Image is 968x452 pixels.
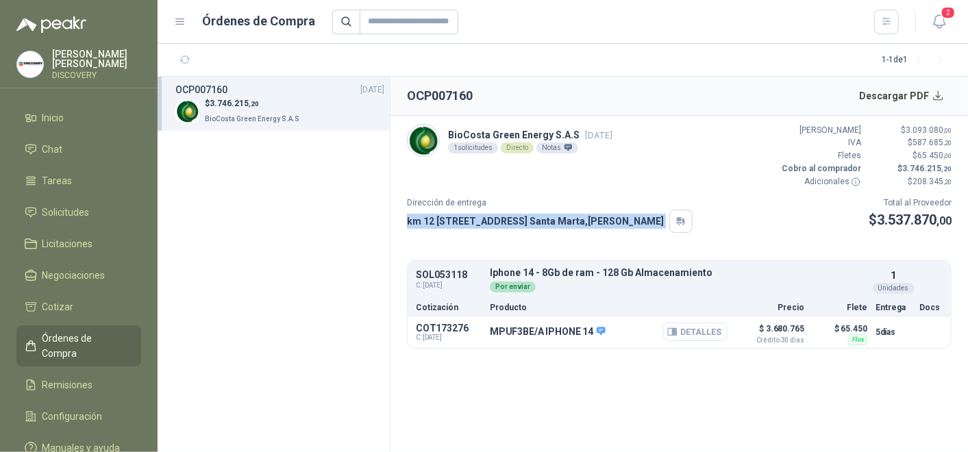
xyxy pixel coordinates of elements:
p: Cotización [416,303,482,312]
span: ,00 [943,127,952,134]
span: C: [DATE] [416,334,482,342]
p: Iphone 14 - 8Gb de ram - 128 Gb Almacenamiento [490,268,867,278]
p: Flete [812,303,867,312]
p: Adicionales [779,175,861,188]
a: Chat [16,136,141,162]
p: $ [869,175,952,188]
a: OCP007160[DATE] Company Logo$3.746.215,20BioCosta Green Energy S.A.S [175,82,384,125]
a: Inicio [16,105,141,131]
p: COT173276 [416,323,482,334]
a: Órdenes de Compra [16,325,141,366]
span: Chat [42,142,63,157]
span: 65.450 [917,151,952,160]
p: $ [869,124,952,137]
span: 587.685 [913,138,952,147]
span: ,20 [941,165,952,173]
img: Company Logo [408,125,439,156]
div: Notas [536,142,578,153]
p: Entrega [876,303,911,312]
div: Flex [848,334,867,345]
p: $ 65.450 [812,321,867,337]
span: 3.093.080 [906,125,952,135]
a: Configuración [16,403,141,429]
p: Producto [490,303,728,312]
p: [PERSON_NAME] [PERSON_NAME] [52,49,141,68]
span: Licitaciones [42,236,93,251]
span: ,20 [249,100,259,108]
p: $ [869,149,952,162]
a: Negociaciones [16,262,141,288]
span: Órdenes de Compra [42,331,128,361]
div: 1 solicitudes [448,142,498,153]
span: ,20 [943,178,952,186]
p: MPUF3BE/A IPHONE 14 [490,326,606,338]
a: Solicitudes [16,199,141,225]
p: Dirección de entrega [407,197,693,210]
p: Precio [736,303,804,312]
span: Negociaciones [42,268,106,283]
p: Cobro al comprador [779,162,861,175]
span: ,20 [943,139,952,147]
p: [PERSON_NAME] [779,124,861,137]
a: Tareas [16,168,141,194]
h2: OCP007160 [407,86,473,105]
span: [DATE] [585,130,612,140]
p: Fletes [779,149,861,162]
a: Licitaciones [16,231,141,257]
p: 1 [891,268,896,283]
button: 2 [927,10,952,34]
p: Total al Proveedor [869,197,952,210]
p: DISCOVERY [52,71,141,79]
h3: OCP007160 [175,82,227,97]
img: Company Logo [175,99,199,123]
p: $ [205,97,302,110]
p: $ 3.680.765 [736,321,804,344]
a: Remisiones [16,372,141,398]
span: BioCosta Green Energy S.A.S [205,115,299,123]
span: Solicitudes [42,205,90,220]
span: Inicio [42,110,64,125]
span: [DATE] [360,84,384,97]
span: 3.746.215 [902,164,952,173]
p: $ [869,162,952,175]
p: 5 días [876,324,911,340]
p: $ [869,136,952,149]
span: C: [DATE] [416,280,482,291]
span: Configuración [42,409,103,424]
span: 208.345 [913,177,952,186]
span: Crédito 30 días [736,337,804,344]
div: 1 - 1 de 1 [882,49,952,71]
img: Logo peakr [16,16,86,33]
span: 2 [941,6,956,19]
p: Docs [919,303,943,312]
p: BioCosta Green Energy S.A.S [448,127,612,142]
a: Cotizar [16,294,141,320]
span: Remisiones [42,377,93,392]
span: ,00 [943,152,952,160]
div: Unidades [873,283,915,294]
p: km 12 [STREET_ADDRESS] Santa Marta , [PERSON_NAME] [407,214,664,229]
span: Tareas [42,173,73,188]
span: Cotizar [42,299,74,314]
p: $ [869,210,952,231]
img: Company Logo [17,51,43,77]
h1: Órdenes de Compra [203,12,316,31]
span: 3.746.215 [210,99,259,108]
p: SOL053118 [416,270,482,280]
div: Por enviar [490,281,536,292]
div: Directo [501,142,534,153]
span: ,00 [936,214,952,227]
span: 3.537.870 [877,212,952,228]
button: Descargar PDF [852,82,952,110]
p: IVA [779,136,861,149]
